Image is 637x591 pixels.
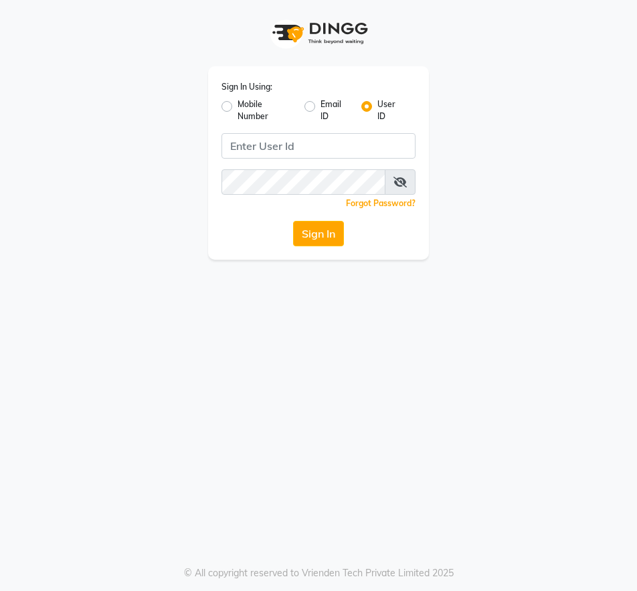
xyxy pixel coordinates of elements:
label: Sign In Using: [221,81,272,93]
img: logo1.svg [265,13,372,53]
label: Email ID [321,98,351,122]
input: Username [221,133,416,159]
label: Mobile Number [238,98,294,122]
label: User ID [377,98,405,122]
a: Forgot Password? [346,198,416,208]
button: Sign In [293,221,344,246]
input: Username [221,169,385,195]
